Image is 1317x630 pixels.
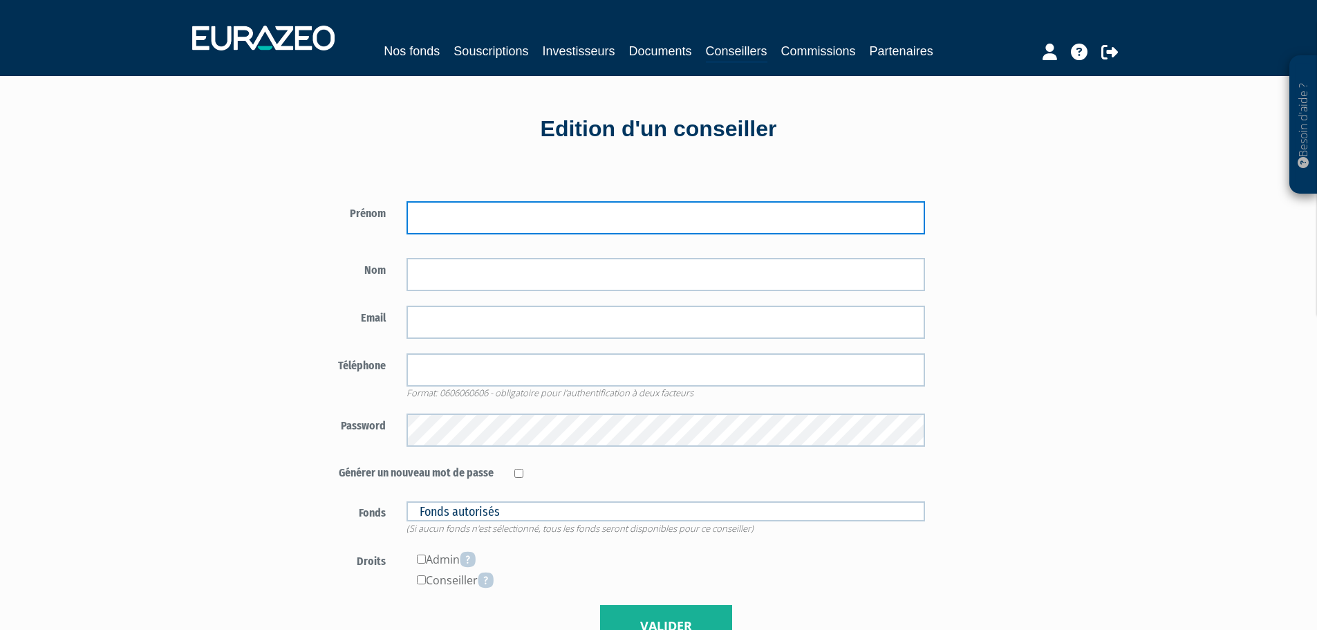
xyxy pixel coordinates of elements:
label: Droits [289,549,397,570]
p: Besoin d'aide ? [1296,63,1311,187]
img: 1732889491-logotype_eurazeo_blanc_rvb.png [192,26,335,50]
label: Téléphone [289,353,397,374]
label: Email [289,306,397,326]
a: Nos fonds [384,41,440,61]
div: Edition d'un conseiller [265,113,1053,145]
a: Souscriptions [454,41,528,61]
div: Conseiller [407,570,925,591]
a: Commissions [781,41,856,61]
div: Admin [407,549,925,570]
label: Password [289,414,397,434]
a: Partenaires [870,41,933,61]
a: Investisseurs [542,41,615,61]
span: (Si aucun fonds n'est sélectionné, tous les fonds seront disponibles pour ce conseiller) [407,522,754,535]
label: Nom [289,258,397,279]
a: Documents [628,41,691,61]
label: Générer un nouveau mot de passe [289,461,505,481]
span: Format: 0606060606 - obligatoire pour l'authentification à deux facteurs [407,387,693,399]
label: Prénom [289,201,397,222]
a: Conseillers [706,41,767,63]
label: Fonds [289,501,397,521]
